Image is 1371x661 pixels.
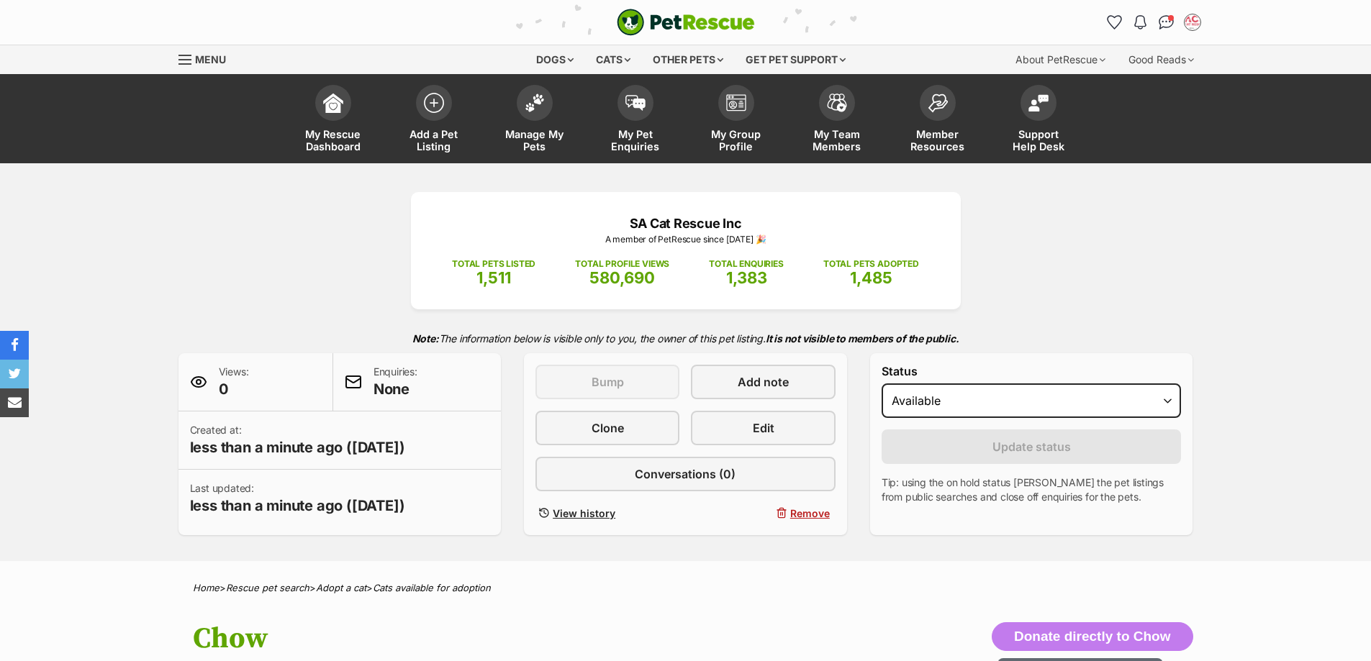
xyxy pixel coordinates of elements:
[827,94,847,112] img: team-members-icon-5396bd8760b3fe7c0b43da4ab00e1e3bb1a5d9ba89233759b79545d2d3fc5d0d.svg
[988,78,1089,163] a: Support Help Desk
[402,128,466,152] span: Add a Pet Listing
[589,268,655,287] span: 580,690
[787,78,887,163] a: My Team Members
[384,78,484,163] a: Add a Pet Listing
[283,78,384,163] a: My Rescue Dashboard
[374,379,417,399] span: None
[412,332,439,345] strong: Note:
[790,506,830,521] span: Remove
[603,128,668,152] span: My Pet Enquiries
[1155,11,1178,34] a: Conversations
[535,411,679,445] a: Clone
[424,93,444,113] img: add-pet-listing-icon-0afa8454b4691262ce3f59096e99ab1cd57d4a30225e0717b998d2c9b9846f56.svg
[592,419,624,437] span: Clone
[301,128,366,152] span: My Rescue Dashboard
[433,214,939,233] p: SA Cat Rescue Inc
[219,379,249,399] span: 0
[193,582,220,593] a: Home
[374,365,417,399] p: Enquiries:
[691,503,835,524] button: Remove
[157,583,1215,593] div: > > >
[525,94,545,112] img: manage-my-pets-icon-02211641906a0b7f246fdf0571729dbe1e7629f14944591b6c1af311fb30b64b.svg
[1006,128,1071,152] span: Support Help Desk
[433,233,939,246] p: A member of PetRescue since [DATE] 🎉
[736,45,856,74] div: Get pet support
[190,423,405,457] p: Created at:
[1134,15,1146,29] img: notifications-46538b983faf8c2785f20acdc204bb7945ddae34d4c08c2a6579f10ce5e182be.svg
[753,419,774,437] span: Edit
[766,332,959,345] strong: It is not visible to members of the public.
[691,365,835,399] a: Add note
[882,365,1182,378] label: Status
[553,506,615,521] span: View history
[1129,11,1152,34] button: Notifications
[178,45,236,71] a: Menu
[1028,94,1049,111] img: help-desk-icon-fdf02630f3aa405de69fd3d07c3f3aa587a6932b1a1747fa1d2bba05be0121f9.svg
[219,365,249,399] p: Views:
[850,268,892,287] span: 1,485
[1005,45,1116,74] div: About PetRescue
[887,78,988,163] a: Member Resources
[805,128,869,152] span: My Team Members
[476,268,511,287] span: 1,511
[484,78,585,163] a: Manage My Pets
[535,457,836,491] a: Conversations (0)
[195,53,226,65] span: Menu
[323,93,343,113] img: dashboard-icon-eb2f2d2d3e046f16d808141f083e7271f6b2e854fb5c12c21221c1fb7104beca.svg
[823,257,919,270] p: TOTAL PETS ADOPTED
[992,622,1193,651] button: Donate directly to Chow
[686,78,787,163] a: My Group Profile
[178,324,1193,353] p: The information below is visible only to you, the owner of this pet listing.
[586,45,641,74] div: Cats
[625,95,646,111] img: pet-enquiries-icon-7e3ad2cf08bfb03b45e93fb7055b45f3efa6380592205ae92323e6603595dc1f.svg
[617,9,755,36] img: logo-cat-932fe2b9b8326f06289b0f2fb663e598f794de774fb13d1741a6617ecf9a85b4.svg
[316,582,366,593] a: Adopt a cat
[373,582,491,593] a: Cats available for adoption
[502,128,567,152] span: Manage My Pets
[882,429,1182,464] button: Update status
[617,9,755,36] a: PetRescue
[193,622,802,655] h1: Chow
[1159,15,1174,29] img: chat-41dd97257d64d25036548639549fe6c8038ab92f7586957e7f3b1b290dea8141.svg
[691,411,835,445] a: Edit
[928,94,948,113] img: member-resources-icon-8e73f808a243e03378d46382f2149f9095a855e16c252ad45f914b54edf8863c.svg
[1103,11,1126,34] a: Favourites
[1185,15,1200,29] img: SA Cat Rescue Inc profile pic
[575,257,669,270] p: TOTAL PROFILE VIEWS
[726,268,767,287] span: 1,383
[738,373,789,391] span: Add note
[726,94,746,111] img: group-profile-icon-3fa3cf56718a62981997c0bc7e787c4b2cf8bcc04b72c1350f741eb67cf2f40e.svg
[905,128,970,152] span: Member Resources
[190,437,405,457] span: less than a minute ago ([DATE])
[226,582,309,593] a: Rescue pet search
[635,465,736,483] span: Conversations (0)
[452,257,535,270] p: TOTAL PETS LISTED
[190,481,405,516] p: Last updated:
[992,438,1071,455] span: Update status
[882,475,1182,504] p: Tip: using the on hold status [PERSON_NAME] the pet listings from public searches and close off e...
[592,373,624,391] span: Bump
[526,45,584,74] div: Dogs
[709,257,783,270] p: TOTAL ENQUIRIES
[704,128,769,152] span: My Group Profile
[190,496,405,516] span: less than a minute ago ([DATE])
[1181,11,1204,34] button: My account
[1118,45,1204,74] div: Good Reads
[1103,11,1204,34] ul: Account quick links
[585,78,686,163] a: My Pet Enquiries
[643,45,733,74] div: Other pets
[535,365,679,399] button: Bump
[535,503,679,524] a: View history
